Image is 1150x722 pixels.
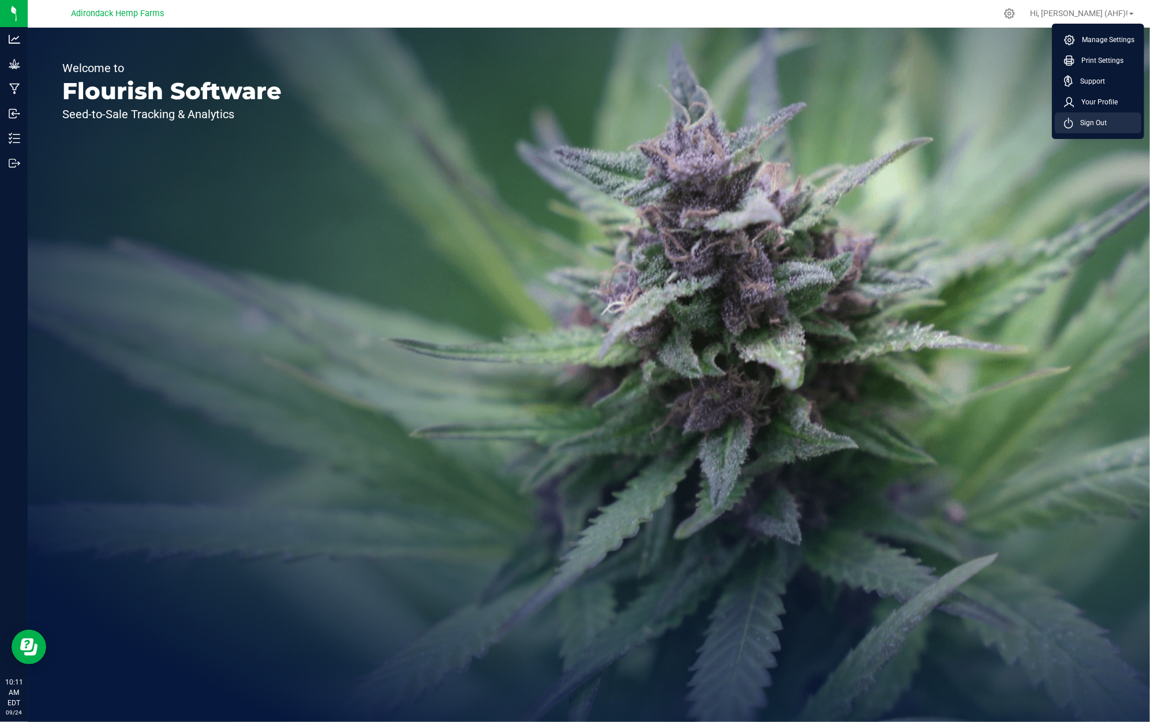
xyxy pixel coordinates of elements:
inline-svg: Manufacturing [9,83,20,95]
a: Support [1064,76,1137,87]
p: Welcome to [62,62,282,74]
p: 10:11 AM EDT [5,677,23,708]
span: Hi, [PERSON_NAME] (AHF)! [1030,9,1128,18]
inline-svg: Outbound [9,157,20,169]
inline-svg: Analytics [9,33,20,45]
p: 09/24 [5,708,23,717]
inline-svg: Grow [9,58,20,70]
li: Sign Out [1055,112,1141,133]
span: Support [1073,76,1105,87]
inline-svg: Inventory [9,133,20,144]
span: Your Profile [1074,96,1118,108]
p: Seed-to-Sale Tracking & Analytics [62,108,282,120]
iframe: Resource center [12,630,46,664]
span: Sign Out [1073,117,1107,129]
p: Flourish Software [62,80,282,103]
span: Print Settings [1074,55,1123,66]
span: Adirondack Hemp Farms [72,9,164,18]
inline-svg: Inbound [9,108,20,119]
div: Manage settings [1002,8,1017,19]
span: Manage Settings [1075,34,1134,46]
